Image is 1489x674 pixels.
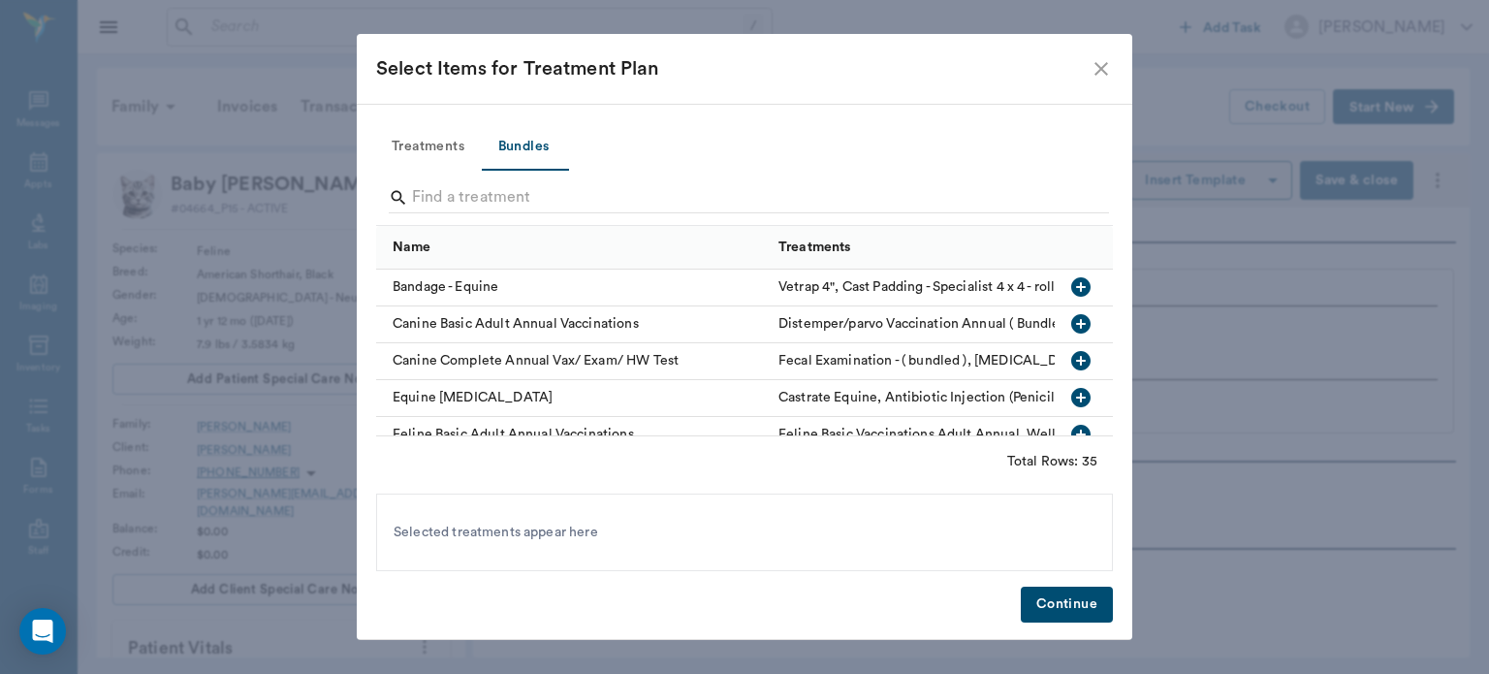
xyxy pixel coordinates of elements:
[778,351,1147,370] div: Fecal Examination - ( bundled ), Heartworm Test - No Charge, Distemper/parvo Vaccination Annual (...
[376,124,480,171] button: Treatments
[376,306,769,343] div: Canine Basic Adult Annual Vaccinations
[480,124,567,171] button: Bundles
[376,417,769,454] div: Feline Basic Adult Annual Vaccinations
[376,343,769,380] div: Canine Complete Annual Vax/ Exam/ HW Test
[778,277,1147,297] div: Vetrap 4", Cast Padding - Specialist 4 x 4 - roll, Brown Gauze - Roll, Elastikon Tape 3", Cling W...
[1007,452,1097,471] div: Total Rows: 35
[394,523,598,543] span: Selected treatments appear here
[19,608,66,655] div: Open Intercom Messenger
[376,225,769,269] div: Name
[769,225,1156,269] div: Treatments
[778,314,1147,334] div: Distemper/parvo Vaccination Annual ( Bundled), Wellness Examination - Tech, Corona Vaccination An...
[1090,57,1113,80] button: close
[389,182,1109,217] div: Search
[376,380,769,417] div: Equine [MEDICAL_DATA]
[376,53,1090,84] div: Select Items for Treatment Plan
[412,182,1080,213] input: Find a treatment
[1021,587,1113,623] button: Continue
[778,388,1147,407] div: Castrate Equine, Antibiotic Injection (Penicillin/Ampicillin) - (included), Equine Anesthesia (Xy...
[778,425,1147,444] div: Feline Basic Vaccinations Adult Annual, Wellness Examination - Tech, Rabies Vaccination Feline An...
[778,220,851,274] div: Treatments
[376,270,769,306] div: Bandage - Equine
[393,220,431,274] div: Name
